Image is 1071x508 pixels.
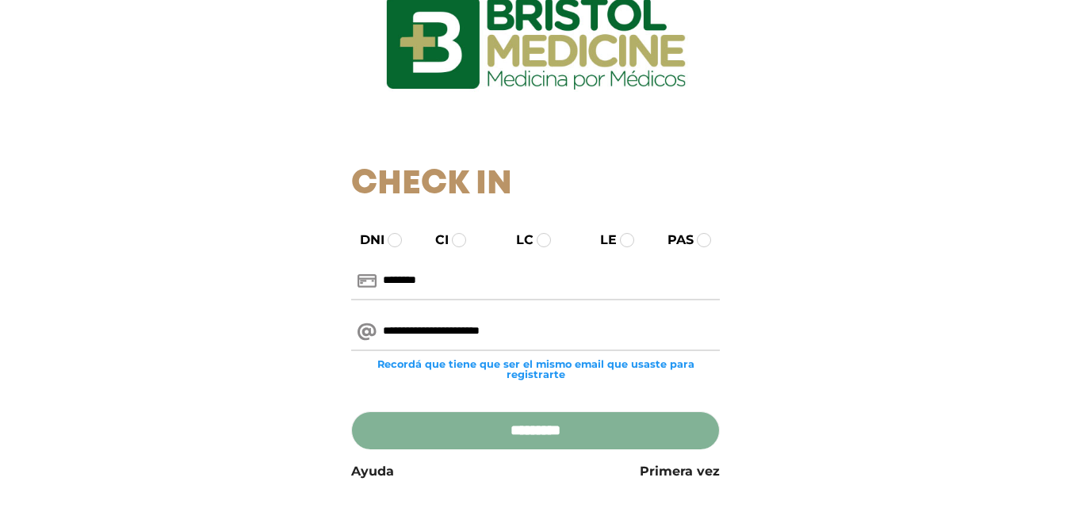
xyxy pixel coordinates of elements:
h1: Check In [351,165,720,204]
label: LE [586,231,617,250]
label: DNI [346,231,384,250]
small: Recordá que tiene que ser el mismo email que usaste para registrarte [351,359,720,380]
a: Primera vez [640,462,720,481]
a: Ayuda [351,462,394,481]
label: PAS [653,231,694,250]
label: LC [502,231,534,250]
label: CI [421,231,449,250]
